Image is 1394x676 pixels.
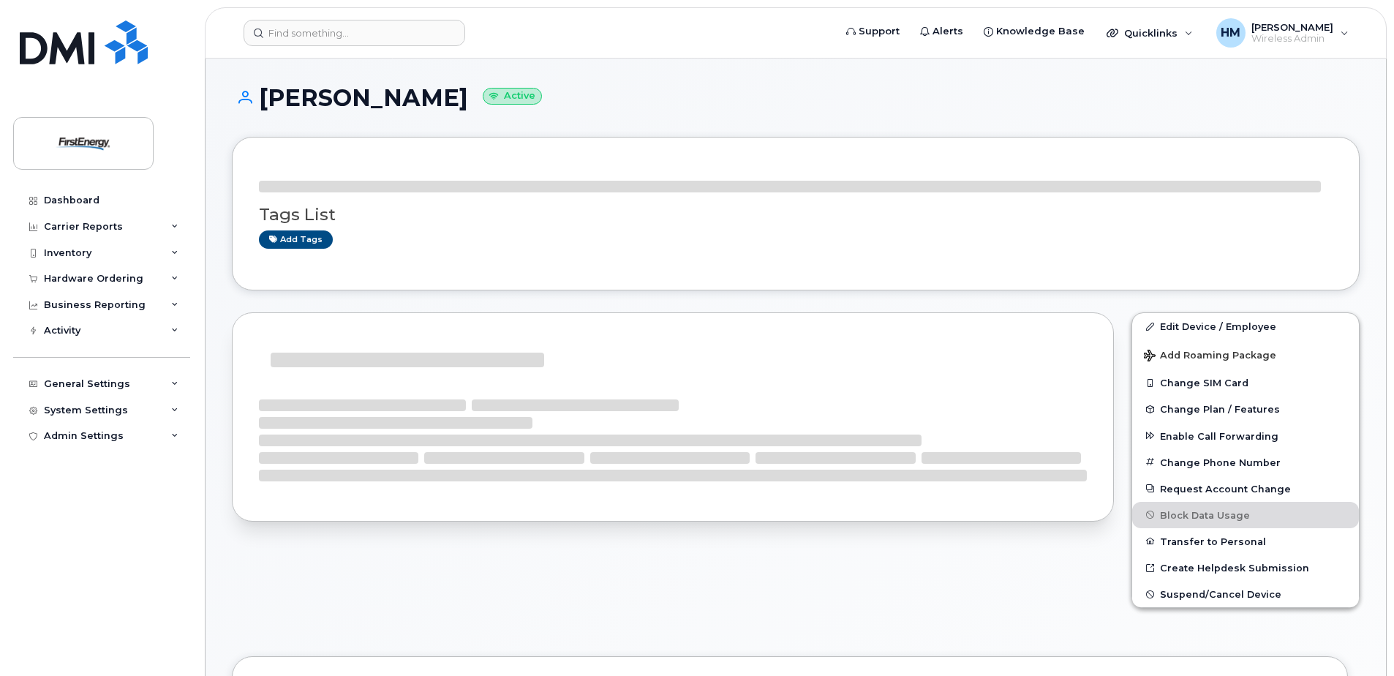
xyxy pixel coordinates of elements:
[1160,589,1281,600] span: Suspend/Cancel Device
[1144,350,1276,364] span: Add Roaming Package
[483,88,542,105] small: Active
[259,230,333,249] a: Add tags
[232,85,1360,110] h1: [PERSON_NAME]
[1132,449,1359,476] button: Change Phone Number
[1132,476,1359,502] button: Request Account Change
[1160,430,1278,441] span: Enable Call Forwarding
[1132,502,1359,528] button: Block Data Usage
[1132,313,1359,339] a: Edit Device / Employee
[1132,528,1359,555] button: Transfer to Personal
[1132,396,1359,422] button: Change Plan / Features
[259,206,1333,224] h3: Tags List
[1132,581,1359,607] button: Suspend/Cancel Device
[1132,555,1359,581] a: Create Helpdesk Submission
[1132,339,1359,369] button: Add Roaming Package
[1160,404,1280,415] span: Change Plan / Features
[1132,369,1359,396] button: Change SIM Card
[1132,423,1359,449] button: Enable Call Forwarding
